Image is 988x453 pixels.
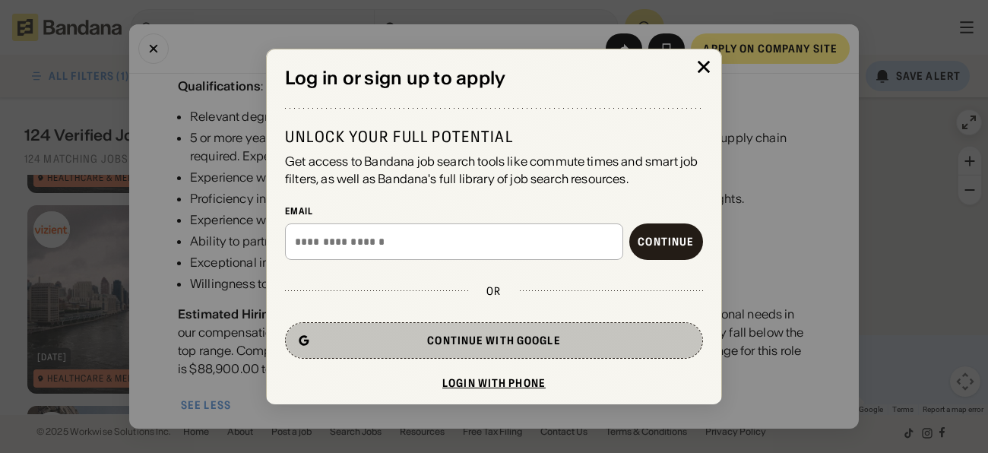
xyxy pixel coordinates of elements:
div: Continue [638,236,694,247]
div: Unlock your full potential [285,127,703,147]
div: Get access to Bandana job search tools like commute times and smart job filters, as well as Banda... [285,153,703,187]
div: Login with phone [442,378,546,388]
div: Log in or sign up to apply [285,68,703,90]
div: Continue with Google [427,335,560,346]
div: or [486,284,501,298]
div: Email [285,205,703,217]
